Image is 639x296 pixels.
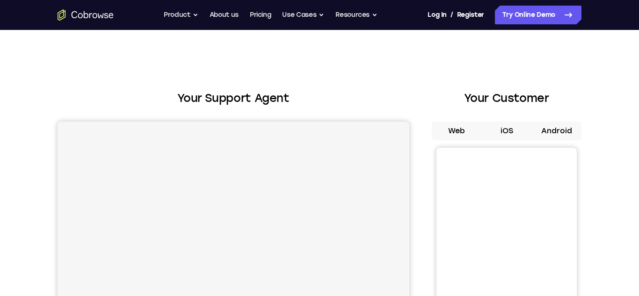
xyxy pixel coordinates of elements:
button: Product [164,6,198,24]
a: About us [210,6,239,24]
a: Register [457,6,484,24]
button: iOS [482,122,532,140]
a: Try Online Demo [495,6,581,24]
a: Log In [428,6,446,24]
button: Android [531,122,581,140]
h2: Your Support Agent [58,90,409,107]
button: Resources [335,6,378,24]
span: / [450,9,453,21]
button: Web [432,122,482,140]
a: Pricing [250,6,271,24]
a: Go to the home page [58,9,114,21]
h2: Your Customer [432,90,581,107]
button: Use Cases [282,6,324,24]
